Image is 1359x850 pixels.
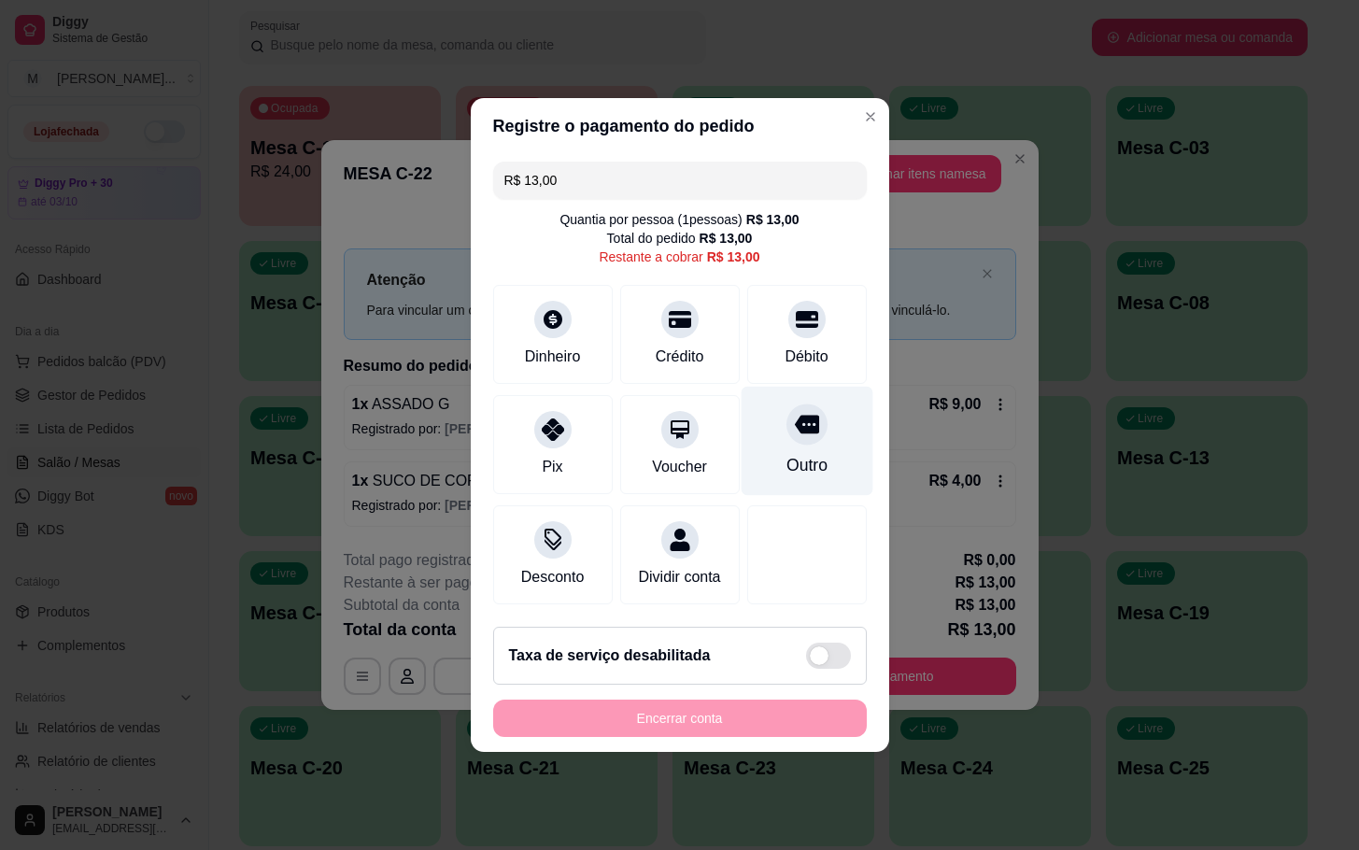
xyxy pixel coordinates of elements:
[525,346,581,368] div: Dinheiro
[504,162,856,199] input: Ex.: hambúrguer de cordeiro
[607,229,753,248] div: Total do pedido
[656,346,704,368] div: Crédito
[700,229,753,248] div: R$ 13,00
[509,645,711,667] h2: Taxa de serviço desabilitada
[542,456,562,478] div: Pix
[638,566,720,588] div: Dividir conta
[707,248,760,266] div: R$ 13,00
[521,566,585,588] div: Desconto
[785,346,828,368] div: Débito
[786,453,827,477] div: Outro
[856,102,885,132] button: Close
[652,456,707,478] div: Voucher
[599,248,759,266] div: Restante a cobrar
[746,210,800,229] div: R$ 13,00
[559,210,799,229] div: Quantia por pessoa ( 1 pessoas)
[471,98,889,154] header: Registre o pagamento do pedido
